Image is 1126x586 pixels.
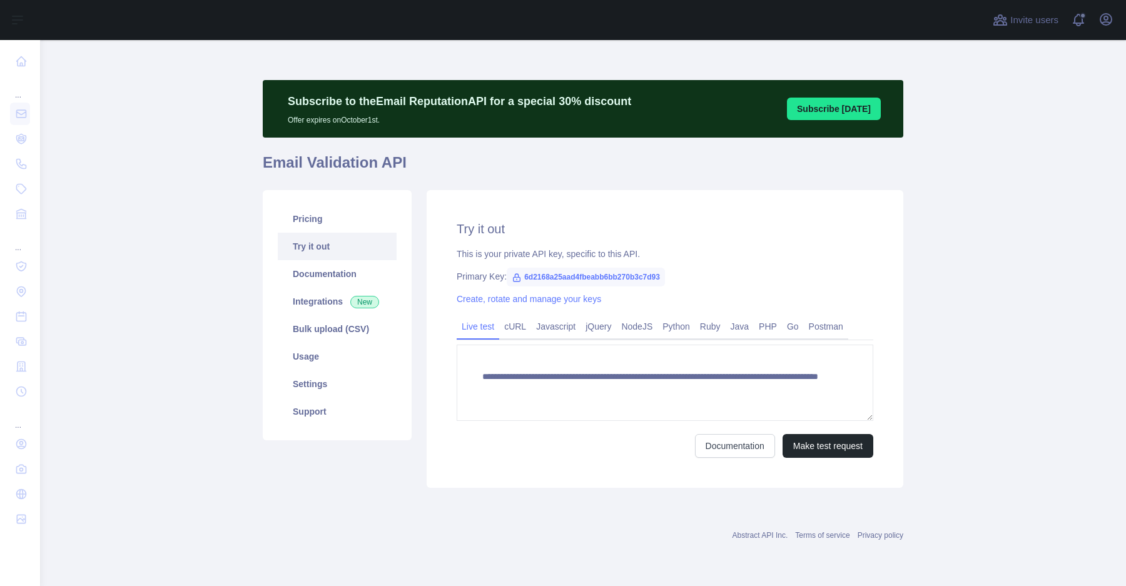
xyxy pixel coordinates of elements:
[278,260,397,288] a: Documentation
[278,398,397,425] a: Support
[278,288,397,315] a: Integrations New
[499,316,531,336] a: cURL
[10,75,30,100] div: ...
[10,405,30,430] div: ...
[782,316,804,336] a: Go
[804,316,848,336] a: Postman
[787,98,881,120] button: Subscribe [DATE]
[278,315,397,343] a: Bulk upload (CSV)
[581,316,616,336] a: jQuery
[457,294,601,304] a: Create, rotate and manage your keys
[350,296,379,308] span: New
[507,268,665,286] span: 6d2168a25aad4fbeabb6bb270b3c7d93
[726,316,754,336] a: Java
[278,343,397,370] a: Usage
[990,10,1061,30] button: Invite users
[695,316,726,336] a: Ruby
[263,153,903,183] h1: Email Validation API
[657,316,695,336] a: Python
[858,531,903,540] a: Privacy policy
[457,270,873,283] div: Primary Key:
[1010,13,1058,28] span: Invite users
[278,205,397,233] a: Pricing
[795,531,850,540] a: Terms of service
[278,233,397,260] a: Try it out
[616,316,657,336] a: NodeJS
[531,316,581,336] a: Javascript
[695,434,775,458] a: Documentation
[10,228,30,253] div: ...
[457,248,873,260] div: This is your private API key, specific to this API.
[754,316,782,336] a: PHP
[733,531,788,540] a: Abstract API Inc.
[288,93,631,110] p: Subscribe to the Email Reputation API for a special 30 % discount
[457,316,499,336] a: Live test
[457,220,873,238] h2: Try it out
[288,110,631,125] p: Offer expires on October 1st.
[783,434,873,458] button: Make test request
[278,370,397,398] a: Settings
